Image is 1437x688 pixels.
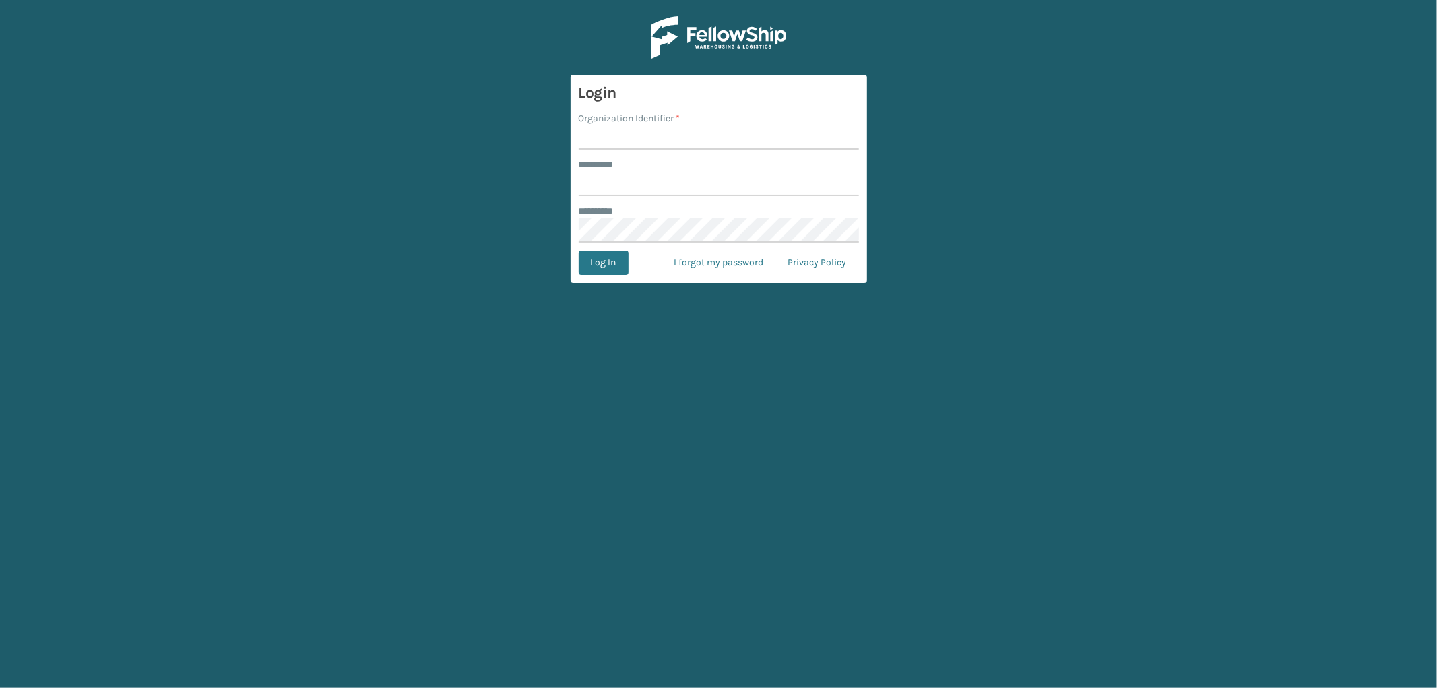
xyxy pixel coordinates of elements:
[579,251,629,275] button: Log In
[662,251,776,275] a: I forgot my password
[776,251,859,275] a: Privacy Policy
[579,111,680,125] label: Organization Identifier
[579,83,859,103] h3: Login
[651,16,786,59] img: Logo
